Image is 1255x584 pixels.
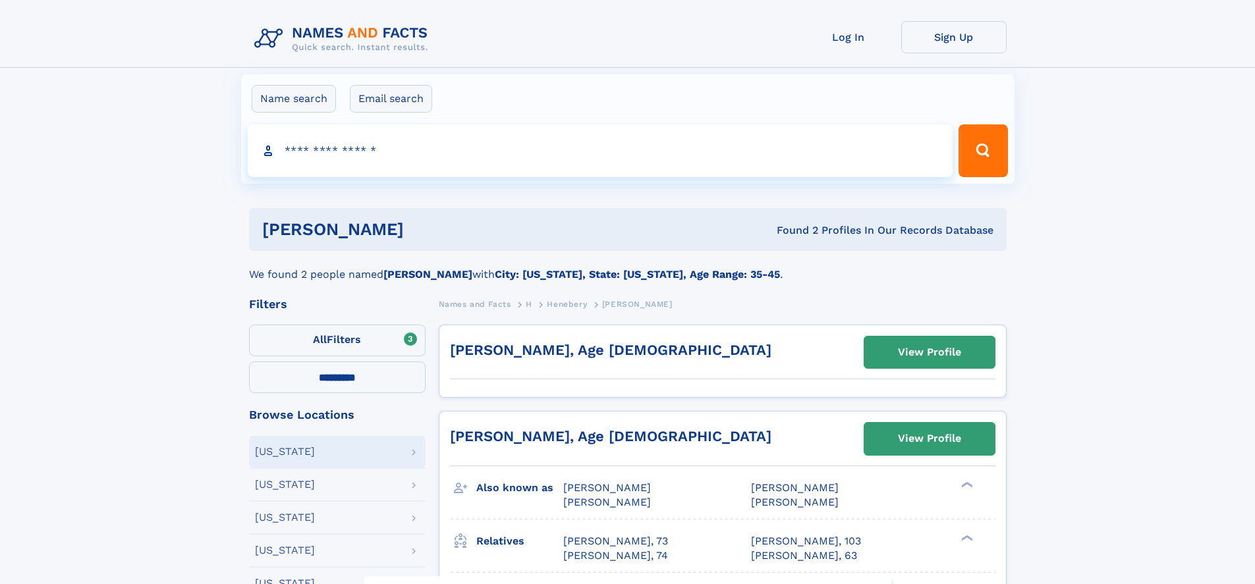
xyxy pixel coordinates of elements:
[255,545,315,556] div: [US_STATE]
[958,480,974,489] div: ❯
[526,296,532,312] a: H
[751,534,861,548] a: [PERSON_NAME], 103
[751,496,839,508] span: [PERSON_NAME]
[901,21,1007,53] a: Sign Up
[563,548,668,563] a: [PERSON_NAME], 74
[252,85,336,113] label: Name search
[350,85,432,113] label: Email search
[526,300,532,309] span: H
[958,533,974,542] div: ❯
[547,300,587,309] span: Henebery
[602,300,673,309] span: [PERSON_NAME]
[796,21,901,53] a: Log In
[476,530,563,552] h3: Relatives
[563,534,668,548] a: [PERSON_NAME], 73
[495,268,780,280] b: City: [US_STATE], State: [US_STATE], Age Range: 35-45
[383,268,472,280] b: [PERSON_NAME]
[959,124,1007,177] button: Search Button
[563,481,651,494] span: [PERSON_NAME]
[590,223,993,238] div: Found 2 Profiles In Our Records Database
[249,409,426,421] div: Browse Locations
[563,496,651,508] span: [PERSON_NAME]
[439,296,511,312] a: Names and Facts
[313,333,327,346] span: All
[255,479,315,490] div: [US_STATE]
[262,221,590,238] h1: [PERSON_NAME]
[864,336,995,368] a: View Profile
[248,124,953,177] input: search input
[249,325,426,356] label: Filters
[255,446,315,457] div: [US_STATE]
[476,477,563,499] h3: Also known as
[547,296,587,312] a: Henebery
[249,21,439,57] img: Logo Names and Facts
[751,481,839,494] span: [PERSON_NAME]
[898,423,961,454] div: View Profile
[249,251,1007,282] div: We found 2 people named with .
[450,342,771,358] a: [PERSON_NAME], Age [DEMOGRAPHIC_DATA]
[898,337,961,367] div: View Profile
[255,512,315,523] div: [US_STATE]
[450,428,771,444] a: [PERSON_NAME], Age [DEMOGRAPHIC_DATA]
[751,548,857,563] a: [PERSON_NAME], 63
[864,423,995,454] a: View Profile
[249,298,426,310] div: Filters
